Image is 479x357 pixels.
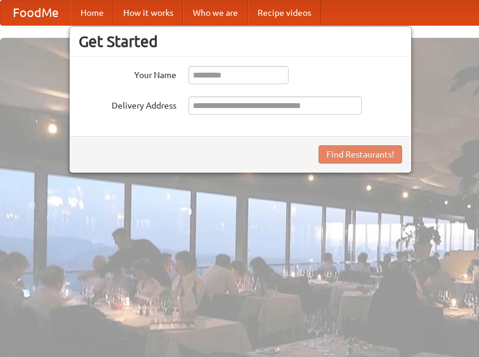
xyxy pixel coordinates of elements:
[71,1,113,25] a: Home
[248,1,321,25] a: Recipe videos
[1,1,71,25] a: FoodMe
[113,1,183,25] a: How it works
[319,145,402,164] button: Find Restaurants!
[79,66,176,81] label: Your Name
[79,96,176,112] label: Delivery Address
[79,32,402,51] h3: Get Started
[183,1,248,25] a: Who we are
